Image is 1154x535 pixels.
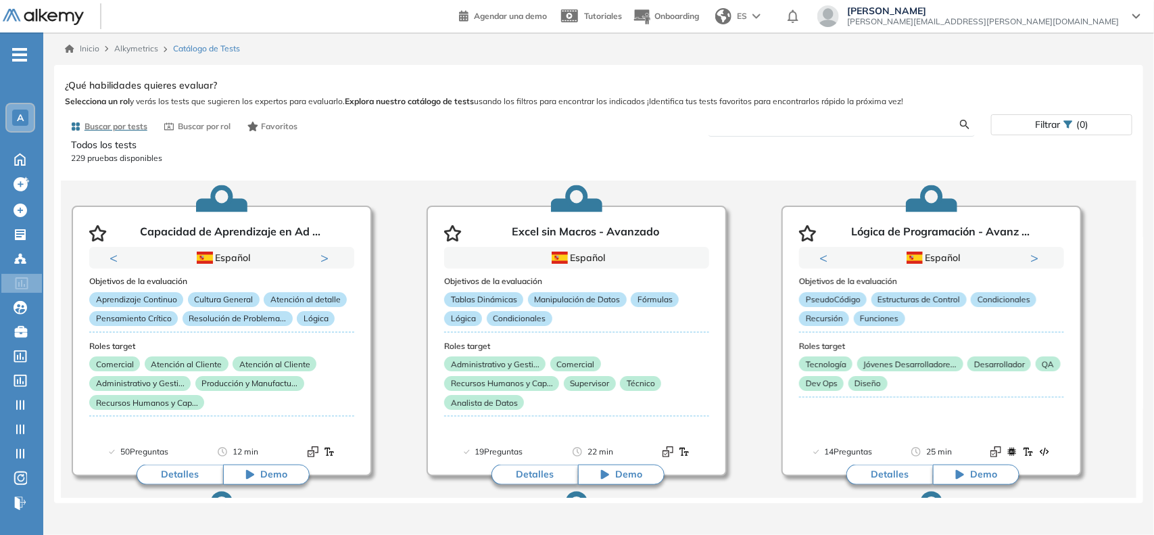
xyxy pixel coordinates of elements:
[206,269,222,271] button: 1
[110,251,123,264] button: Previous
[444,342,709,351] h3: Roles target
[564,376,616,391] p: Supervisor
[587,445,613,459] span: 22 min
[120,445,168,459] span: 50 Preguntas
[65,78,217,93] span: ¿Qué habilidades quieres evaluar?
[444,311,482,326] p: Lógica
[799,311,849,326] p: Recursión
[528,292,627,307] p: Manipulación de Datos
[137,465,223,485] button: Detalles
[89,311,178,326] p: Pensamiento Crítico
[195,376,304,391] p: Producción y Manufactu...
[223,465,310,485] button: Demo
[907,252,923,264] img: ESP
[137,250,307,265] div: Español
[799,292,867,307] p: PseudoCódigo
[799,342,1064,351] h3: Roles target
[971,292,1036,307] p: Condicionales
[847,16,1119,27] span: [PERSON_NAME][EMAIL_ADDRESS][PERSON_NAME][DOMAIN_NAME]
[851,225,1030,241] p: Lógica de Programación - Avanz ...
[158,115,237,138] button: Buscar por rol
[444,356,546,371] p: Administrativo y Gesti...
[173,43,240,55] span: Catálogo de Tests
[654,11,699,21] span: Onboarding
[578,465,665,485] button: Demo
[345,96,474,106] b: Explora nuestro catálogo de tests
[854,311,905,326] p: Funciones
[1076,115,1088,135] span: (0)
[848,376,888,391] p: Diseño
[752,14,761,19] img: arrow
[474,11,547,21] span: Agendar una demo
[1030,251,1044,264] button: Next
[937,269,948,271] button: 2
[233,445,258,459] span: 12 min
[71,138,1126,152] p: Todos los tests
[912,379,1154,535] div: Widget de chat
[12,53,27,56] i: -
[550,356,601,371] p: Comercial
[799,356,852,371] p: Tecnología
[89,292,183,307] p: Aprendizaje Continuo
[857,356,963,371] p: Jóvenes Desarrolladore...
[264,292,347,307] p: Atención al detalle
[846,465,933,485] button: Detalles
[3,9,84,26] img: Logo
[183,311,293,326] p: Resolución de Problema...
[308,446,318,457] img: Format test logo
[89,395,204,410] p: Recursos Humanos y Cap...
[715,8,731,24] img: world
[512,225,659,241] p: Excel sin Macros - Avanzado
[615,468,642,482] span: Demo
[444,292,523,307] p: Tablas Dinámicas
[320,251,334,264] button: Next
[459,7,547,23] a: Agendar una demo
[737,10,747,22] span: ES
[584,11,622,21] span: Tutoriales
[261,120,297,133] span: Favoritos
[1036,356,1061,371] p: QA
[631,292,679,307] p: Fórmulas
[188,292,260,307] p: Cultura General
[114,43,158,53] span: Alkymetrics
[227,269,238,271] button: 2
[145,356,229,371] p: Atención al Cliente
[967,356,1031,371] p: Desarrollador
[912,379,1154,535] iframe: Chat Widget
[242,115,304,138] button: Favoritos
[799,277,1064,286] h3: Objetivos de la evaluación
[871,292,967,307] p: Estructuras de Control
[825,445,873,459] span: 14 Preguntas
[89,376,191,391] p: Administrativo y Gesti...
[444,376,559,391] p: Recursos Humanos y Cap...
[444,395,524,410] p: Analista de Datos
[487,311,552,326] p: Condicionales
[65,95,1132,108] span: y verás los tests que sugieren los expertos para evaluarlo. usando los filtros para encontrar los...
[17,112,24,123] span: A
[65,43,99,55] a: Inicio
[65,115,153,138] button: Buscar por tests
[819,251,833,264] button: Previous
[491,465,578,485] button: Detalles
[915,269,932,271] button: 1
[444,277,709,286] h3: Objetivos de la evaluación
[260,468,287,482] span: Demo
[552,252,568,264] img: ESP
[633,2,699,31] button: Onboarding
[475,445,523,459] span: 19 Preguntas
[233,356,316,371] p: Atención al Cliente
[620,376,661,391] p: Técnico
[65,96,130,106] b: Selecciona un rol
[197,252,213,264] img: ESP
[71,152,1126,164] p: 229 pruebas disponibles
[847,250,1017,265] div: Español
[141,225,321,241] p: Capacidad de Aprendizaje en Ad ...
[324,446,335,457] img: Format test logo
[89,277,354,286] h3: Objetivos de la evaluación
[89,342,354,351] h3: Roles target
[679,446,690,457] img: Format test logo
[492,250,662,265] div: Español
[178,120,231,133] span: Buscar por rol
[297,311,335,326] p: Lógica
[799,376,844,391] p: Dev Ops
